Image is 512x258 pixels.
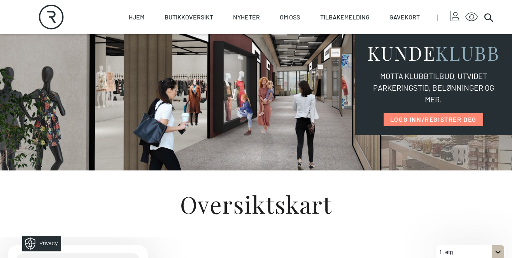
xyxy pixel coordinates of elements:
iframe: Manage Preferences [8,233,71,254]
span: Kunde [367,44,500,62]
h1: Oversiktskart [7,192,505,216]
span: Motta klubbtilbud, utvidet parkeringstid, belønninger og mer. [371,70,496,105]
button: Open Accessibility Menu [465,11,478,23]
span: klubb [435,40,500,65]
a: LOGG INN/REGISTRER DEG [384,113,483,126]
